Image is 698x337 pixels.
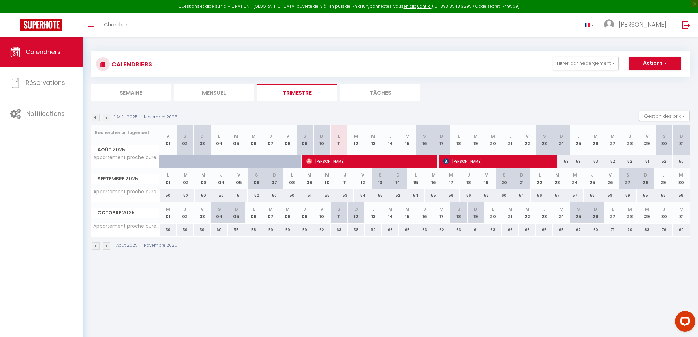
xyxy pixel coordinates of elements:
abbr: S [626,172,629,178]
input: Rechercher un logement... [95,126,155,139]
th: 13 [371,168,389,189]
div: 65 [399,224,416,236]
abbr: L [538,172,541,178]
abbr: D [644,172,647,178]
abbr: L [415,172,417,178]
abbr: S [503,172,506,178]
div: 69 [673,224,690,236]
img: Super Booking [20,19,62,31]
li: Mensuel [174,84,254,101]
th: 08 [279,202,296,223]
th: 13 [365,202,382,223]
div: 59 [553,155,570,168]
th: 19 [477,168,495,189]
div: 56 [460,189,477,202]
th: 25 [570,125,587,155]
div: 66 [519,224,536,236]
span: Calendriers [26,48,61,56]
th: 06 [245,202,262,223]
abbr: M [645,206,649,212]
span: [PERSON_NAME] [619,20,666,29]
th: 30 [672,168,690,189]
th: 10 [318,168,336,189]
abbr: J [269,133,272,139]
abbr: S [379,172,382,178]
div: 58 [672,189,690,202]
abbr: J [509,133,512,139]
th: 12 [348,202,365,223]
div: 56 [442,189,460,202]
abbr: D [234,206,238,212]
abbr: L [662,172,664,178]
abbr: J [220,172,223,178]
abbr: M [491,133,495,139]
div: 71 [604,224,621,236]
abbr: L [338,133,340,139]
abbr: D [474,206,477,212]
th: 18 [450,125,467,155]
div: 62 [313,224,330,236]
th: 07 [262,202,279,223]
th: 17 [442,168,460,189]
div: 59 [296,224,313,236]
a: ... [PERSON_NAME] [599,13,675,37]
abbr: M [525,206,529,212]
div: 65 [536,224,553,236]
abbr: S [457,206,460,212]
div: 50 [283,189,301,202]
abbr: L [577,133,579,139]
li: Tâches [340,84,420,101]
abbr: M [325,172,329,178]
div: 60 [587,224,604,236]
th: 29 [638,125,655,155]
th: 12 [354,168,371,189]
span: [PERSON_NAME] [306,155,431,168]
div: 63 [331,224,348,236]
div: 59 [601,189,619,202]
th: 02 [177,125,194,155]
div: 52 [248,189,265,202]
abbr: M [508,206,512,212]
abbr: S [577,206,580,212]
div: 59 [570,155,587,168]
abbr: L [167,172,169,178]
abbr: D [520,172,523,178]
th: 15 [399,125,416,155]
th: 11 [331,125,348,155]
th: 28 [621,125,638,155]
th: 02 [177,202,194,223]
th: 29 [638,202,655,223]
abbr: D [594,206,597,212]
div: 63 [484,224,501,236]
th: 02 [177,168,195,189]
div: 57 [548,189,566,202]
abbr: V [166,133,169,139]
abbr: J [663,206,665,212]
span: Appartement proche cure [GEOGRAPHIC_DATA]-[GEOGRAPHIC_DATA]-[GEOGRAPHIC_DATA] [92,189,161,194]
th: 01 [160,125,177,155]
div: 66 [502,224,519,236]
th: 10 [313,202,330,223]
abbr: V [526,133,529,139]
th: 31 [673,125,690,155]
div: 55 [318,189,336,202]
div: 50 [212,189,230,202]
div: 51 [638,155,655,168]
th: 21 [502,125,519,155]
th: 14 [382,202,399,223]
th: 15 [399,202,416,223]
th: 05 [228,125,245,155]
th: 27 [604,202,621,223]
div: 54 [407,189,425,202]
abbr: D [354,206,358,212]
abbr: M [679,172,683,178]
th: 08 [283,168,301,189]
abbr: D [396,172,400,178]
th: 09 [296,202,313,223]
abbr: L [612,206,614,212]
th: 30 [655,202,672,223]
div: 52 [655,155,672,168]
th: 04 [211,202,228,223]
abbr: M [474,133,478,139]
